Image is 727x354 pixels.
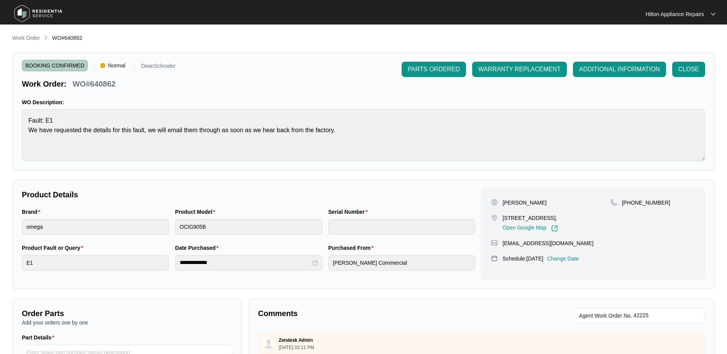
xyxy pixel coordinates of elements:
label: Date Purchased [175,244,222,252]
input: Date Purchased [180,259,311,267]
textarea: Fault: E1 We have requested the details for this fault, we will email them through as soon as we ... [22,109,705,161]
span: Agent Work Order No. [579,311,632,320]
input: Add Agent Work Order No. [633,311,701,320]
img: dropdown arrow [711,12,716,16]
p: [DATE] 02:11 PM [279,345,314,350]
button: ADDITIONAL INFORMATION [573,62,666,77]
span: WARRANTY REPLACEMENT [478,65,561,74]
input: Product Model [175,219,322,234]
button: PARTS ORDERED [402,62,466,77]
p: Schedule: [DATE] [502,255,543,262]
span: ADDITIONAL INFORMATION [579,65,660,74]
p: Comments [258,308,476,319]
img: chevron-right [43,34,49,41]
img: map-pin [491,239,498,246]
img: map-pin [610,199,617,206]
p: [PHONE_NUMBER] [622,199,670,206]
label: Part Details [22,334,57,341]
a: Open Google Map [502,225,558,232]
img: Vercel Logo [100,63,105,68]
button: WARRANTY REPLACEMENT [472,62,567,77]
img: map-pin [491,255,498,262]
p: Zendesk Admin [279,337,313,343]
label: Purchased From [328,244,377,252]
span: CLOSE [678,65,699,74]
img: user-pin [491,199,498,206]
label: Product Fault or Query [22,244,86,252]
img: map-pin [491,214,498,221]
input: Purchased From [328,255,476,270]
p: Change Date [547,255,579,262]
span: PARTS ORDERED [408,65,460,74]
button: CLOSE [672,62,705,77]
a: Work Order [11,34,41,43]
img: Link-External [551,225,558,232]
input: Serial Number [328,219,476,234]
span: Normal [105,60,128,71]
input: Brand [22,219,169,234]
p: Product Details [22,189,475,200]
p: Add your orders one by one [22,319,233,326]
img: residentia service logo [11,2,65,25]
input: Product Fault or Query [22,255,169,270]
span: BOOKING CONFIRMED [22,60,88,71]
span: WO#640862 [52,35,82,41]
label: Product Model [175,208,218,216]
p: [STREET_ADDRESS], [502,214,558,222]
p: WO#640862 [72,79,115,89]
p: [EMAIL_ADDRESS][DOMAIN_NAME] [502,239,593,247]
img: user.svg [263,338,274,349]
label: Serial Number [328,208,371,216]
p: Work Order: [22,79,66,89]
p: Hilton Appliance Repairs [645,10,704,18]
label: Brand [22,208,43,216]
p: DeanSchroder [141,63,176,71]
p: [PERSON_NAME] [502,199,546,206]
p: Work Order [12,34,40,42]
p: Order Parts [22,308,233,319]
p: WO Description: [22,98,705,106]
